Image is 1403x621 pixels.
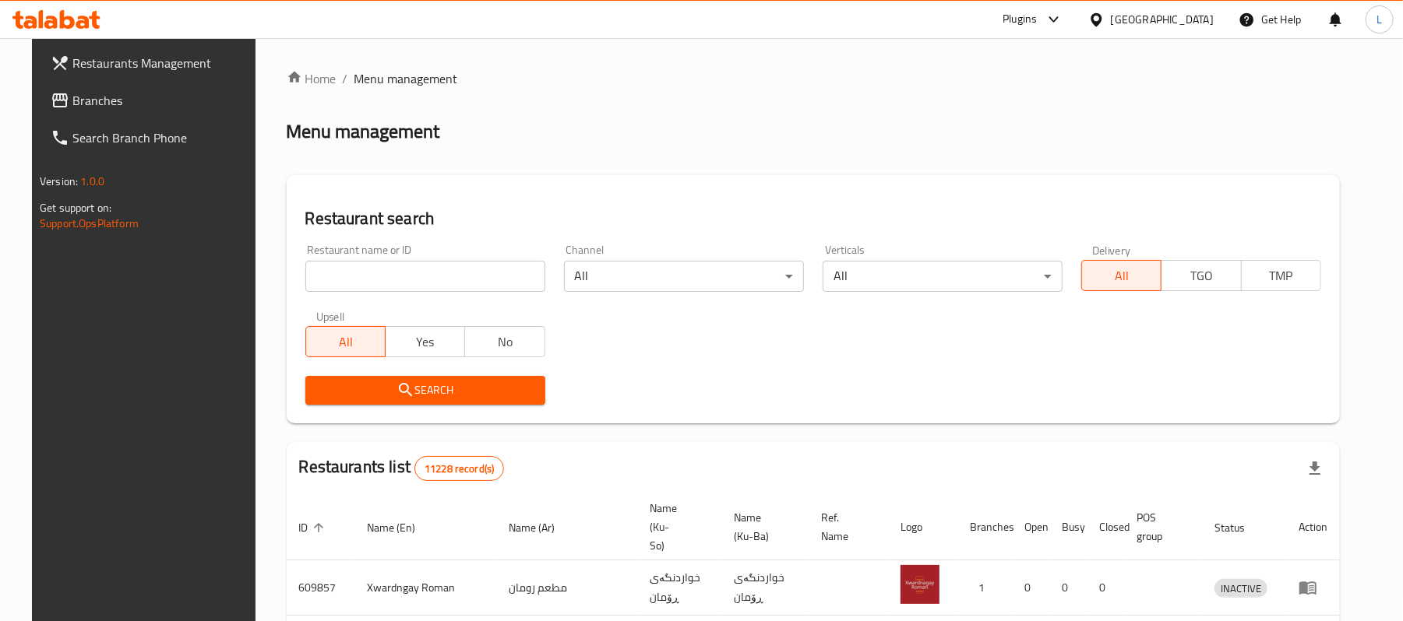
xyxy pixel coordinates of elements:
[888,494,958,560] th: Logo
[305,207,1321,230] h2: Restaurant search
[1137,508,1183,546] span: POS group
[414,456,504,481] div: Total records count
[1092,244,1131,255] label: Delivery
[1214,579,1267,598] div: INACTIVE
[80,171,104,191] span: 1.0.0
[316,310,345,321] label: Upsell
[509,518,575,537] span: Name (Ar)
[40,213,139,233] a: Support.OpsPlatform
[901,565,939,604] img: Xwardngay Roman
[368,518,436,537] span: Name (En)
[72,91,254,110] span: Branches
[722,560,809,616] td: خواردنگەی ڕۆمان
[305,326,386,357] button: All
[1241,260,1321,291] button: TMP
[1088,265,1155,287] span: All
[1003,10,1037,29] div: Plugins
[1081,260,1162,291] button: All
[305,261,545,292] input: Search for restaurant name or ID..
[312,331,379,353] span: All
[1088,560,1125,616] td: 0
[318,381,533,400] span: Search
[287,69,337,88] a: Home
[822,508,869,546] span: Ref. Name
[1168,265,1235,287] span: TGO
[1377,11,1382,28] span: L
[1299,578,1327,597] div: Menu
[415,461,503,476] span: 11228 record(s)
[287,119,440,144] h2: Menu management
[637,560,722,616] td: خواردنگەی ڕۆمان
[1214,580,1267,598] span: INACTIVE
[287,560,355,616] td: 609857
[38,119,266,156] a: Search Branch Phone
[1088,494,1125,560] th: Closed
[1161,260,1241,291] button: TGO
[1296,450,1334,487] div: Export file
[958,494,1013,560] th: Branches
[1214,518,1265,537] span: Status
[38,82,266,119] a: Branches
[287,69,1340,88] nav: breadcrumb
[72,128,254,147] span: Search Branch Phone
[1111,11,1214,28] div: [GEOGRAPHIC_DATA]
[40,198,111,218] span: Get support on:
[823,261,1063,292] div: All
[496,560,637,616] td: مطعم رومان
[72,54,254,72] span: Restaurants Management
[650,499,703,555] span: Name (Ku-So)
[354,69,458,88] span: Menu management
[305,376,545,405] button: Search
[38,44,266,82] a: Restaurants Management
[735,508,791,546] span: Name (Ku-Ba)
[1248,265,1315,287] span: TMP
[392,331,459,353] span: Yes
[464,326,545,357] button: No
[385,326,465,357] button: Yes
[1013,494,1050,560] th: Open
[299,455,505,481] h2: Restaurants list
[1013,560,1050,616] td: 0
[564,261,804,292] div: All
[1050,494,1088,560] th: Busy
[1050,560,1088,616] td: 0
[355,560,496,616] td: Xwardngay Roman
[958,560,1013,616] td: 1
[471,331,538,353] span: No
[299,518,329,537] span: ID
[343,69,348,88] li: /
[40,171,78,191] span: Version:
[1286,494,1340,560] th: Action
